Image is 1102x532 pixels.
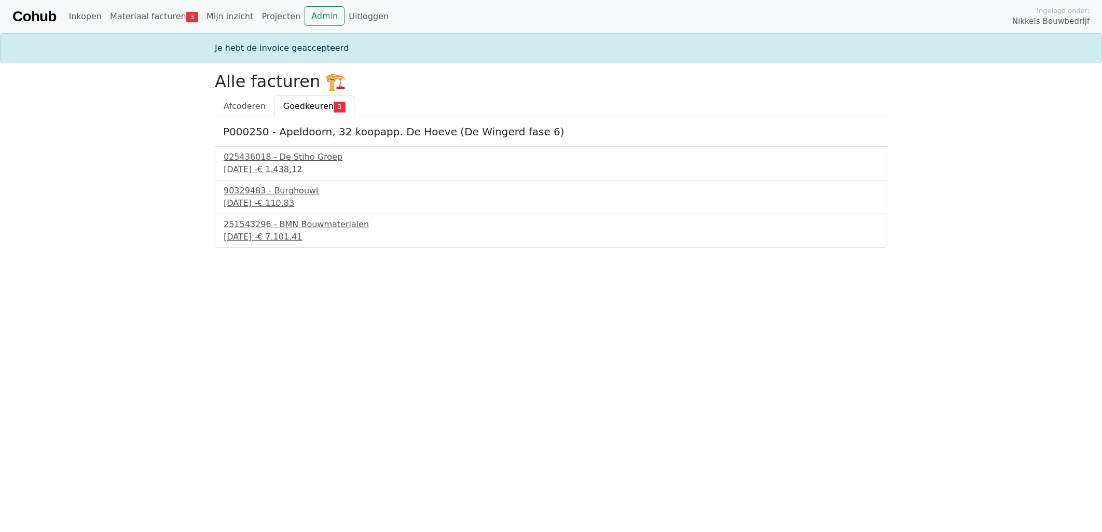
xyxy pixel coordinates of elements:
[224,218,878,243] a: 251543296 - BMN Bouwmaterialen[DATE] -€ 7.101,41
[224,185,878,209] a: 90329483 - Burghouwt[DATE] -€ 110,83
[224,151,878,176] a: 025436018 - De Stiho Groep[DATE] -€ 1.438,12
[223,125,879,138] h5: P000250 - Apeldoorn, 32 koopapp. De Hoeve (De Wingerd fase 6)
[106,6,202,27] a: Materiaal facturen3
[1037,6,1090,16] span: Ingelogd onder:
[257,232,302,242] span: € 7.101,41
[345,6,393,27] a: Uitloggen
[224,163,878,176] div: [DATE] -
[334,102,346,112] span: 3
[202,6,258,27] a: Mijn inzicht
[257,198,294,208] span: € 110,83
[224,231,878,243] div: [DATE] -
[186,12,198,22] span: 3
[1012,16,1090,27] span: Nikkels Bouwbedrijf
[224,197,878,209] div: [DATE] -
[209,42,893,54] div: Je hebt de invoice geaccepteerd
[305,6,345,26] a: Admin
[257,164,302,174] span: € 1.438,12
[283,101,334,111] span: Goedkeuren
[224,185,878,197] div: 90329483 - Burghouwt
[64,6,105,27] a: Inkopen
[12,4,56,29] a: Cohub
[224,218,878,231] div: 251543296 - BMN Bouwmaterialen
[224,101,266,111] span: Afcoderen
[274,95,354,117] a: Goedkeuren3
[215,95,274,117] a: Afcoderen
[224,151,878,163] div: 025436018 - De Stiho Groep
[257,6,305,27] a: Projecten
[215,72,887,91] h2: Alle facturen 🏗️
